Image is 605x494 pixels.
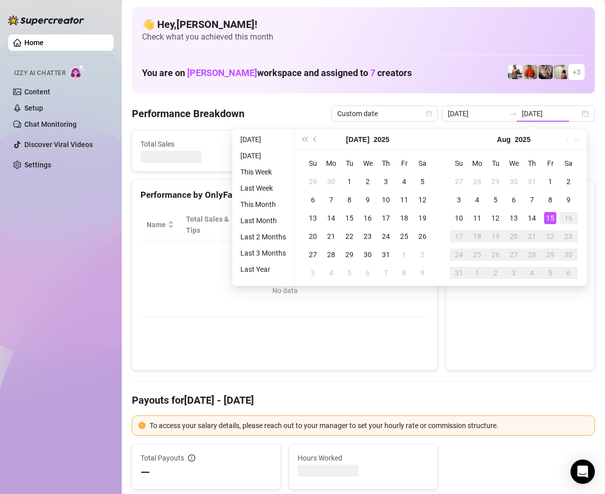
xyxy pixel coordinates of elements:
[298,452,430,464] span: Hours Worked
[187,67,257,78] span: [PERSON_NAME]
[24,140,93,149] a: Discover Viral Videos
[454,188,586,202] div: Sales by OnlyFans Creator
[186,214,230,236] span: Total Sales & Tips
[140,188,429,202] div: Performance by OnlyFans Creator
[69,64,85,79] img: AI Chatter
[132,393,595,407] h4: Payouts for [DATE] - [DATE]
[337,106,432,121] span: Custom date
[24,39,44,47] a: Home
[523,65,538,79] img: Justin
[370,67,375,78] span: 7
[14,68,65,78] span: Izzy AI Chatter
[510,110,518,118] span: swap-right
[368,214,415,236] span: Chat Conversion
[142,67,412,79] h1: You are on workspace and assigned to creators
[573,66,581,78] span: + 3
[132,107,244,121] h4: Performance Breakdown
[24,120,77,128] a: Chat Monitoring
[140,138,233,150] span: Total Sales
[310,209,362,240] th: Sales / Hour
[258,138,350,150] span: Active Chats
[24,104,43,112] a: Setup
[448,108,506,119] input: Start date
[142,31,585,43] span: Check what you achieved this month
[316,214,347,236] span: Sales / Hour
[522,108,580,119] input: End date
[188,454,195,462] span: info-circle
[8,15,84,25] img: logo-BBDzfeDw.svg
[151,285,419,296] div: No data
[24,161,51,169] a: Settings
[508,65,522,79] img: JUSTIN
[376,138,469,150] span: Messages Sent
[24,88,50,96] a: Content
[362,209,430,240] th: Chat Conversion
[539,65,553,79] img: George
[571,460,595,484] div: Open Intercom Messenger
[510,110,518,118] span: to
[426,111,432,117] span: calendar
[150,420,588,431] div: To access your salary details, please reach out to your manager to set your hourly rate or commis...
[140,209,180,240] th: Name
[140,465,150,481] span: —
[250,214,296,236] div: Est. Hours Worked
[142,17,585,31] h4: 👋 Hey, [PERSON_NAME] !
[147,219,166,230] span: Name
[180,209,244,240] th: Total Sales & Tips
[138,422,146,429] span: exclamation-circle
[140,452,184,464] span: Total Payouts
[554,65,568,79] img: Ralphy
